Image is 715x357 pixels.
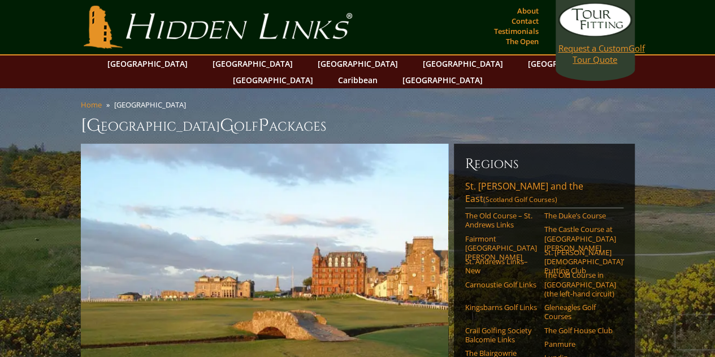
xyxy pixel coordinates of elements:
a: [GEOGRAPHIC_DATA] [102,55,193,72]
a: The Open [503,33,541,49]
h1: [GEOGRAPHIC_DATA] olf ackages [81,114,635,137]
a: Home [81,100,102,110]
a: Caribbean [332,72,383,88]
a: St. Andrews Links–New [465,257,537,276]
a: Gleneagles Golf Courses [544,303,616,321]
a: The Duke’s Course [544,211,616,220]
a: St. [PERSON_NAME] [DEMOGRAPHIC_DATA]’ Putting Club [544,248,616,276]
span: Request a Custom [558,42,629,54]
a: St. [PERSON_NAME] and the East(Scotland Golf Courses) [465,180,623,208]
a: Contact [509,13,541,29]
a: The Old Course in [GEOGRAPHIC_DATA] (the left-hand circuit) [544,270,616,298]
a: [GEOGRAPHIC_DATA] [417,55,509,72]
a: [GEOGRAPHIC_DATA] [227,72,319,88]
a: [GEOGRAPHIC_DATA] [397,72,488,88]
a: [GEOGRAPHIC_DATA] [522,55,614,72]
span: P [258,114,269,137]
li: [GEOGRAPHIC_DATA] [114,100,190,110]
a: The Castle Course at [GEOGRAPHIC_DATA][PERSON_NAME] [544,225,616,252]
a: Carnoustie Golf Links [465,280,537,289]
span: G [220,114,234,137]
a: Request a CustomGolf Tour Quote [558,3,632,65]
a: Kingsbarns Golf Links [465,303,537,312]
a: The Old Course – St. Andrews Links [465,211,537,230]
a: The Golf House Club [544,326,616,335]
a: [GEOGRAPHIC_DATA] [207,55,298,72]
span: (Scotland Golf Courses) [483,195,557,204]
a: [GEOGRAPHIC_DATA] [312,55,404,72]
a: About [514,3,541,19]
a: Crail Golfing Society Balcomie Links [465,326,537,345]
a: Testimonials [491,23,541,39]
a: Fairmont [GEOGRAPHIC_DATA][PERSON_NAME] [465,234,537,262]
h6: Regions [465,155,623,173]
a: Panmure [544,339,616,349]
